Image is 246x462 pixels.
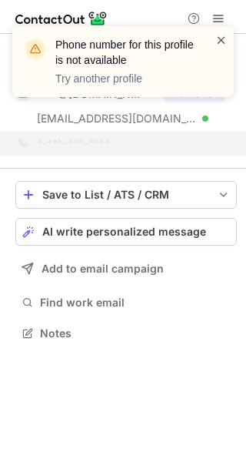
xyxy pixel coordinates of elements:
[15,255,237,283] button: Add to email campaign
[15,292,237,313] button: Find work email
[23,37,48,62] img: warning
[42,189,210,201] div: Save to List / ATS / CRM
[40,326,231,340] span: Notes
[15,9,108,28] img: ContactOut v5.3.10
[42,263,164,275] span: Add to email campaign
[15,323,237,344] button: Notes
[55,71,197,86] p: Try another profile
[42,226,206,238] span: AI write personalized message
[40,296,231,310] span: Find work email
[15,181,237,209] button: save-profile-one-click
[55,37,197,68] header: Phone number for this profile is not available
[15,218,237,246] button: AI write personalized message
